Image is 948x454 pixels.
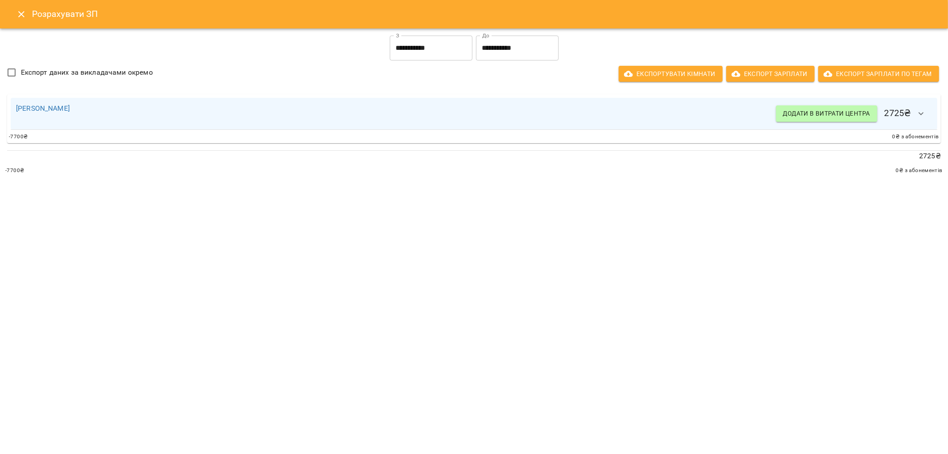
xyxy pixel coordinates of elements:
[9,133,28,141] span: -7700 ₴
[825,68,932,79] span: Експорт Зарплати по тегам
[32,7,937,21] h6: Розрахувати ЗП
[818,66,939,82] button: Експорт Зарплати по тегам
[776,103,932,125] h6: 2725 ₴
[626,68,716,79] span: Експортувати кімнати
[16,104,70,112] a: [PERSON_NAME]
[7,151,941,161] p: 2725 ₴
[726,66,815,82] button: Експорт Зарплати
[892,133,939,141] span: 0 ₴ з абонементів
[896,166,943,175] span: 0 ₴ з абонементів
[619,66,723,82] button: Експортувати кімнати
[11,4,32,25] button: Close
[776,105,877,121] button: Додати в витрати центра
[733,68,808,79] span: Експорт Зарплати
[21,67,153,78] span: Експорт даних за викладачами окремо
[5,166,24,175] span: -7700 ₴
[783,108,870,119] span: Додати в витрати центра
